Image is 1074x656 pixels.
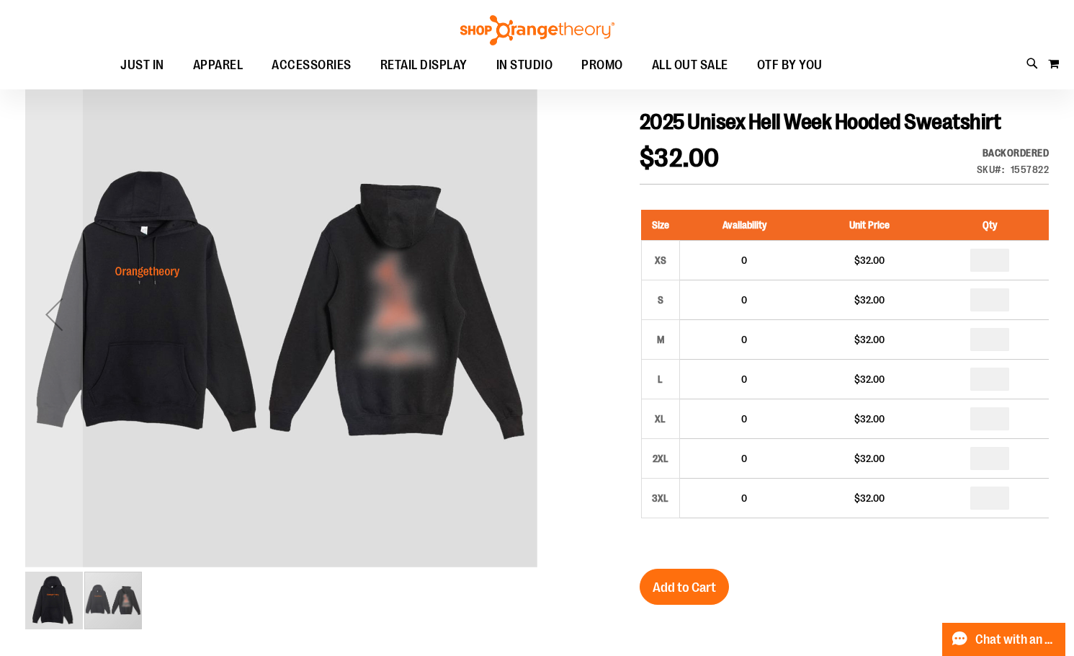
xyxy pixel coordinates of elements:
[380,49,467,81] span: RETAIL DISPLAY
[653,580,716,595] span: Add to Cart
[741,492,747,504] span: 0
[809,210,931,241] th: Unit Price
[816,491,923,505] div: $32.00
[496,49,553,81] span: IN STUDIO
[977,164,1005,175] strong: SKU
[1011,162,1050,177] div: 1557822
[816,451,923,466] div: $32.00
[25,572,83,629] img: 2025 Hell Week Hooded Sweatshirt
[816,293,923,307] div: $32.00
[458,15,617,45] img: Shop Orangetheory
[272,49,352,81] span: ACCESSORIES
[741,453,747,464] span: 0
[25,58,537,631] div: carousel
[650,408,671,430] div: XL
[640,110,1001,134] span: 2025 Unisex Hell Week Hooded Sweatshirt
[641,210,679,241] th: Size
[679,210,809,241] th: Availability
[640,569,729,605] button: Add to Cart
[25,56,537,568] img: 2025 Hell Week Hooded Sweatshirt
[975,633,1057,647] span: Chat with an Expert
[25,58,83,570] div: Previous
[931,210,1049,241] th: Qty
[84,570,142,631] div: image 2 of 2
[816,332,923,347] div: $32.00
[741,254,747,266] span: 0
[977,146,1050,160] div: Availability
[816,372,923,386] div: $32.00
[650,329,671,350] div: M
[816,253,923,267] div: $32.00
[977,146,1050,160] div: Backordered
[741,294,747,306] span: 0
[741,413,747,425] span: 0
[650,368,671,390] div: L
[25,570,84,631] div: image 1 of 2
[741,334,747,345] span: 0
[581,49,623,81] span: PROMO
[942,623,1066,656] button: Chat with an Expert
[757,49,823,81] span: OTF BY YOU
[652,49,728,81] span: ALL OUT SALE
[650,487,671,509] div: 3XL
[25,58,537,570] div: 2025 Hell Week Hooded Sweatshirt
[120,49,164,81] span: JUST IN
[650,289,671,311] div: S
[650,249,671,271] div: XS
[640,143,720,173] span: $32.00
[650,448,671,469] div: 2XL
[816,412,923,426] div: $32.00
[193,49,243,81] span: APPAREL
[741,373,747,385] span: 0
